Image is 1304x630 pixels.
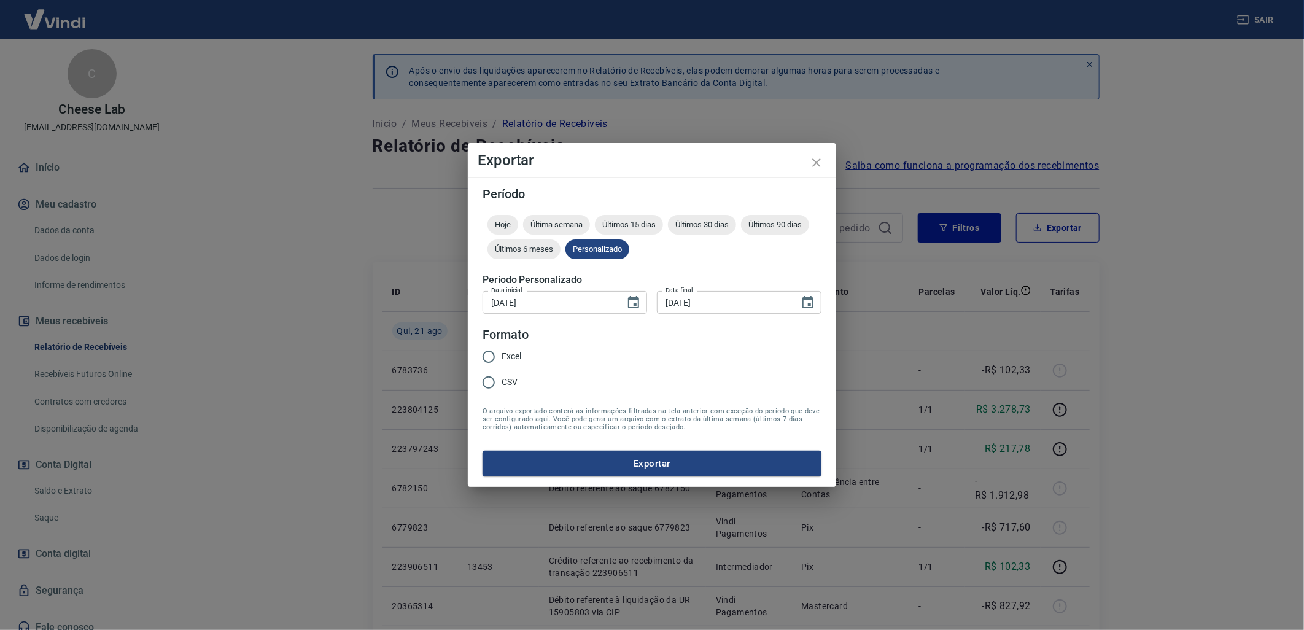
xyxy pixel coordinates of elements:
[478,153,826,168] h4: Exportar
[802,148,831,177] button: close
[668,220,736,229] span: Últimos 30 dias
[483,188,821,200] h5: Período
[666,286,693,295] label: Data final
[565,239,629,259] div: Personalizado
[483,291,616,314] input: DD/MM/YYYY
[491,286,522,295] label: Data inicial
[502,376,518,389] span: CSV
[657,291,791,314] input: DD/MM/YYYY
[741,220,809,229] span: Últimos 90 dias
[565,244,629,254] span: Personalizado
[595,215,663,235] div: Últimos 15 dias
[483,326,529,344] legend: Formato
[595,220,663,229] span: Últimos 15 dias
[523,220,590,229] span: Última semana
[487,220,518,229] span: Hoje
[741,215,809,235] div: Últimos 90 dias
[621,290,646,315] button: Choose date, selected date is 21 de ago de 2025
[796,290,820,315] button: Choose date, selected date is 21 de ago de 2025
[483,451,821,476] button: Exportar
[502,350,521,363] span: Excel
[668,215,736,235] div: Últimos 30 dias
[483,407,821,431] span: O arquivo exportado conterá as informações filtradas na tela anterior com exceção do período que ...
[487,244,561,254] span: Últimos 6 meses
[487,215,518,235] div: Hoje
[483,274,821,286] h5: Período Personalizado
[487,239,561,259] div: Últimos 6 meses
[523,215,590,235] div: Última semana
